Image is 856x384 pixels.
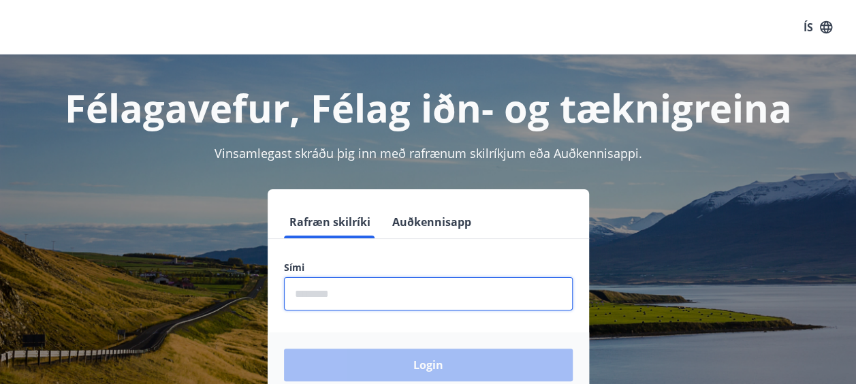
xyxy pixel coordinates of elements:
[215,145,642,161] span: Vinsamlegast skráðu þig inn með rafrænum skilríkjum eða Auðkennisappi.
[284,206,376,238] button: Rafræn skilríki
[387,206,477,238] button: Auðkennisapp
[796,15,840,39] button: ÍS
[284,261,573,274] label: Sími
[16,82,840,133] h1: Félagavefur, Félag iðn- og tæknigreina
